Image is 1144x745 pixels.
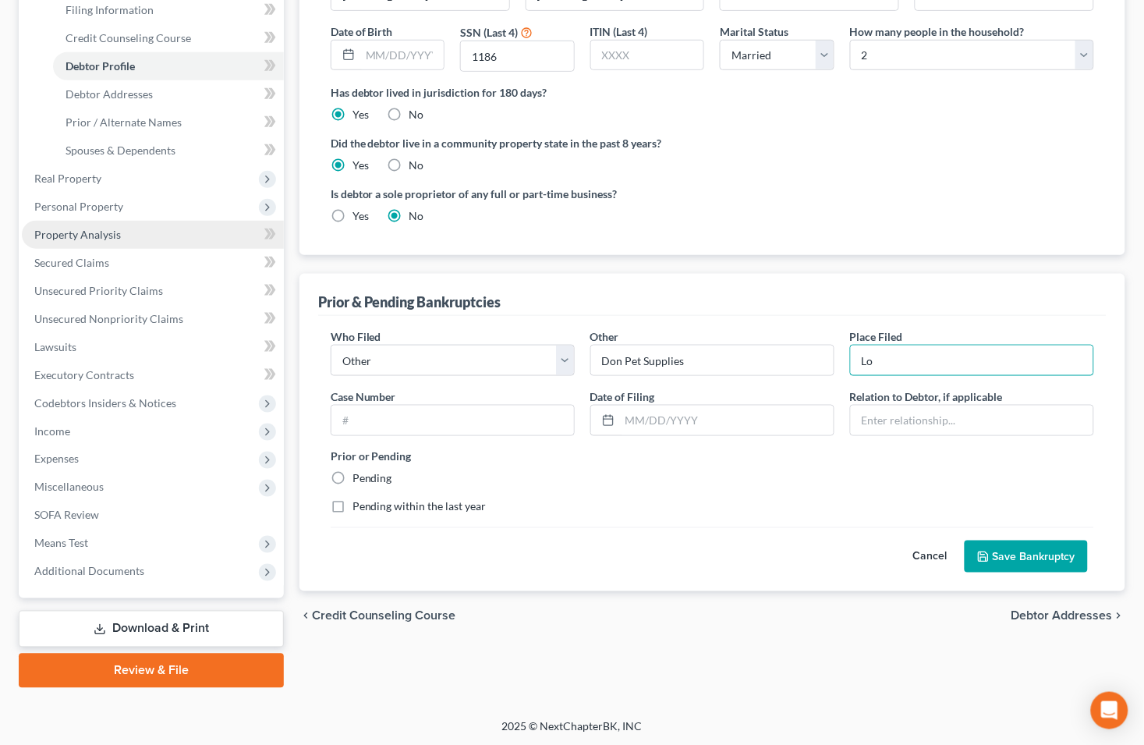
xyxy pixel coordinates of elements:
[66,87,153,101] span: Debtor Addresses
[850,23,1025,40] label: How many people in the household?
[851,346,1093,375] input: Enter place filed...
[34,340,76,353] span: Lawsuits
[965,541,1088,573] button: Save Bankruptcy
[1091,692,1128,729] div: Open Intercom Messenger
[331,135,1094,151] label: Did the debtor live in a community property state in the past 8 years?
[66,144,175,157] span: Spouses & Dependents
[34,452,79,466] span: Expenses
[620,406,834,435] input: MM/DD/YYYY
[1011,610,1113,623] span: Debtor Addresses
[34,368,134,381] span: Executory Contracts
[409,208,424,224] label: No
[19,611,284,647] a: Download & Print
[53,52,284,80] a: Debtor Profile
[331,388,396,405] label: Case Number
[66,115,182,129] span: Prior / Alternate Names
[318,293,501,311] div: Prior & Pending Bankruptcies
[590,330,619,343] span: Other
[34,312,183,325] span: Unsecured Nonpriority Claims
[331,84,1094,101] label: Has debtor lived in jurisdiction for 180 days?
[53,24,284,52] a: Credit Counseling Course
[851,406,1093,435] input: Enter relationship...
[34,284,163,297] span: Unsecured Priority Claims
[22,249,284,277] a: Secured Claims
[34,565,144,578] span: Additional Documents
[591,41,704,70] input: XXXX
[352,158,369,173] label: Yes
[850,388,1003,405] label: Relation to Debtor, if applicable
[19,654,284,688] a: Review & File
[34,396,176,410] span: Codebtors Insiders & Notices
[34,256,109,269] span: Secured Claims
[34,509,99,522] span: SOFA Review
[896,541,965,573] button: Cancel
[331,406,574,435] input: #
[850,330,903,343] span: Place Filed
[53,80,284,108] a: Debtor Addresses
[66,31,191,44] span: Credit Counseling Course
[352,471,392,487] label: Pending
[34,424,70,438] span: Income
[66,59,135,73] span: Debtor Profile
[331,186,705,202] label: Is debtor a sole proprietor of any full or part-time business?
[460,24,518,41] label: SSN (Last 4)
[66,3,154,16] span: Filing Information
[1113,610,1125,623] i: chevron_right
[591,346,834,375] input: Enter name...
[352,208,369,224] label: Yes
[34,537,88,550] span: Means Test
[590,23,648,40] label: ITIN (Last 4)
[22,277,284,305] a: Unsecured Priority Claims
[409,158,424,173] label: No
[22,502,284,530] a: SOFA Review
[461,41,574,71] input: XXXX
[53,137,284,165] a: Spouses & Dependents
[299,610,456,623] button: chevron_left Credit Counseling Course
[1011,610,1125,623] button: Debtor Addresses chevron_right
[53,108,284,137] a: Prior / Alternate Names
[34,481,104,494] span: Miscellaneous
[331,330,381,343] span: Who Filed
[299,610,312,623] i: chevron_left
[331,449,1094,465] label: Prior or Pending
[720,23,788,40] label: Marital Status
[590,390,655,403] span: Date of Filing
[409,107,424,122] label: No
[360,41,444,70] input: MM/DD/YYYY
[22,305,284,333] a: Unsecured Nonpriority Claims
[312,610,456,623] span: Credit Counseling Course
[331,23,393,40] label: Date of Birth
[34,172,101,185] span: Real Property
[22,361,284,389] a: Executory Contracts
[22,221,284,249] a: Property Analysis
[352,107,369,122] label: Yes
[22,333,284,361] a: Lawsuits
[34,200,123,213] span: Personal Property
[34,228,121,241] span: Property Analysis
[352,499,487,515] label: Pending within the last year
